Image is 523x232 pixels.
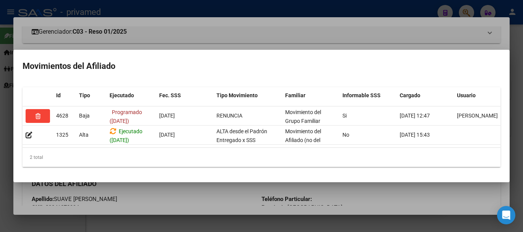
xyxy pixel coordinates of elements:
[285,109,321,124] span: Movimiento del Grupo Familiar
[76,87,107,104] datatable-header-cell: Tipo
[159,92,181,98] span: Fec. SSS
[400,132,430,138] span: [DATE] 15:43
[213,87,282,104] datatable-header-cell: Tipo Movimiento
[159,113,175,119] span: [DATE]
[56,92,61,98] span: Id
[497,206,515,224] div: Open Intercom Messenger
[56,113,68,119] span: 4628
[342,113,347,119] span: Si
[397,87,454,104] datatable-header-cell: Cargado
[107,87,156,104] datatable-header-cell: Ejecutado
[23,148,500,167] div: 2 total
[339,87,397,104] datatable-header-cell: Informable SSS
[110,109,142,124] span: Programado ([DATE])
[454,87,511,104] datatable-header-cell: Usuario
[23,59,500,74] h2: Movimientos del Afiliado
[79,92,90,98] span: Tipo
[156,87,213,104] datatable-header-cell: Fec. SSS
[216,92,258,98] span: Tipo Movimiento
[56,132,68,138] span: 1325
[110,128,142,143] span: Ejecutado ([DATE])
[79,132,89,138] span: Alta
[457,113,498,119] span: [PERSON_NAME]
[400,113,430,119] span: [DATE] 12:47
[216,128,267,143] span: ALTA desde el Padrón Entregado x SSS
[79,113,90,119] span: Baja
[216,113,242,119] span: RENUNCIA
[400,92,420,98] span: Cargado
[53,87,76,104] datatable-header-cell: Id
[457,92,476,98] span: Usuario
[285,92,305,98] span: Familiar
[342,132,349,138] span: No
[282,87,339,104] datatable-header-cell: Familiar
[342,92,381,98] span: Informable SSS
[159,132,175,138] span: [DATE]
[110,92,134,98] span: Ejecutado
[285,128,321,152] span: Movimiento del Afiliado (no del grupo)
